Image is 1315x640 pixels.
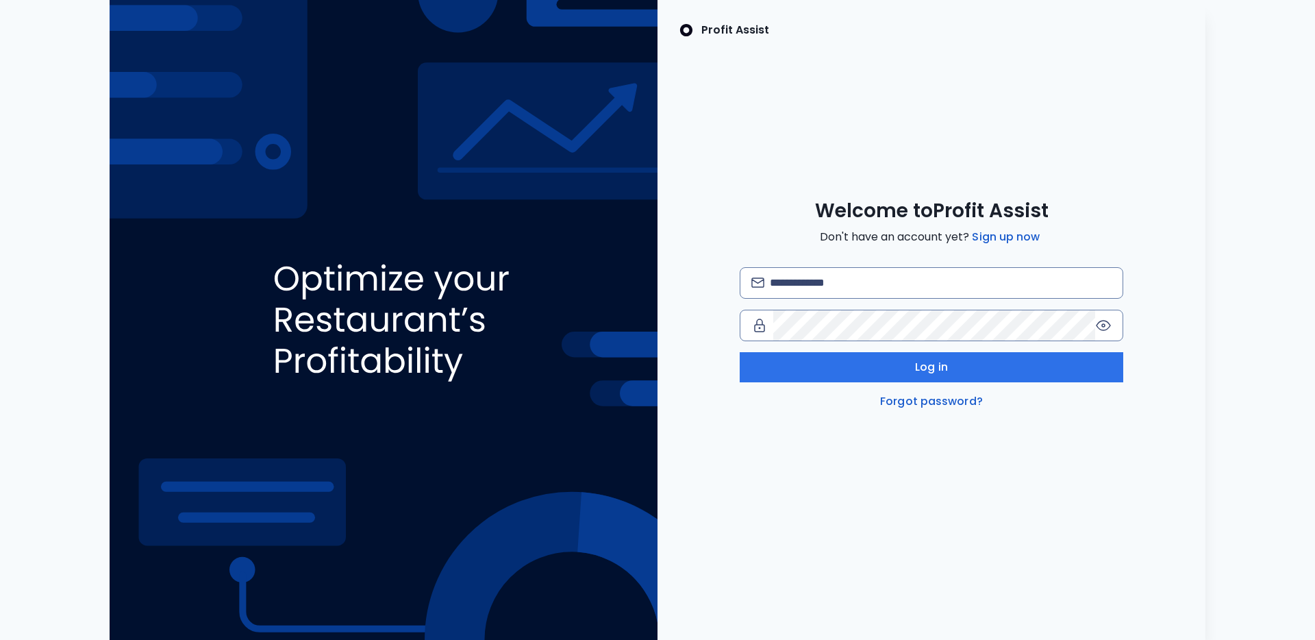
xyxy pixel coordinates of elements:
[969,229,1042,245] a: Sign up now
[815,199,1049,223] span: Welcome to Profit Assist
[679,22,693,38] img: SpotOn Logo
[820,229,1042,245] span: Don't have an account yet?
[701,22,769,38] p: Profit Assist
[740,352,1123,382] button: Log in
[877,393,986,410] a: Forgot password?
[915,359,948,376] span: Log in
[751,278,764,288] img: email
